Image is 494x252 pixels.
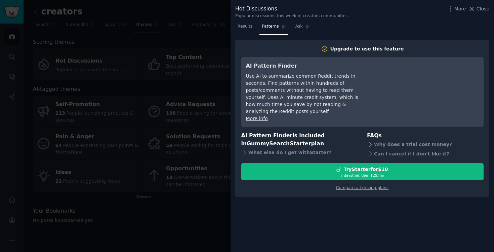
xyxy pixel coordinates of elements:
[235,13,347,19] div: Popular discussions this week in creators communities
[343,166,388,173] div: Try Starter for $10
[295,24,303,30] span: Ask
[241,148,358,157] div: What else do I get with Starter ?
[241,132,358,148] h3: AI Pattern Finder is included in plan
[293,21,312,35] a: Ask
[235,21,255,35] a: Results
[367,149,484,158] div: Can I cancel if I don't like it?
[235,5,347,13] div: Hot Discussions
[262,24,279,30] span: Patterns
[259,21,288,35] a: Patterns
[454,5,466,12] span: More
[241,163,484,180] button: TryStarterfor$107 daystrial, then $29/mo
[247,140,311,147] span: GummySearch Starter
[246,62,369,70] h3: AI Pattern Finder
[367,140,484,149] div: Why does a trial cost money?
[447,5,466,12] button: More
[477,5,489,12] span: Close
[468,5,489,12] button: Close
[246,73,369,115] div: Use AI to summarize common Reddit trends in seconds. Find patterns within hundreds of posts/comme...
[336,185,388,190] a: Compare all pricing plans
[378,62,479,112] iframe: YouTube video player
[238,24,252,30] span: Results
[242,173,483,178] div: 7 days trial, then $ 29 /mo
[246,116,268,121] a: More info
[367,132,484,140] h3: FAQs
[330,45,404,52] div: Upgrade to use this feature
